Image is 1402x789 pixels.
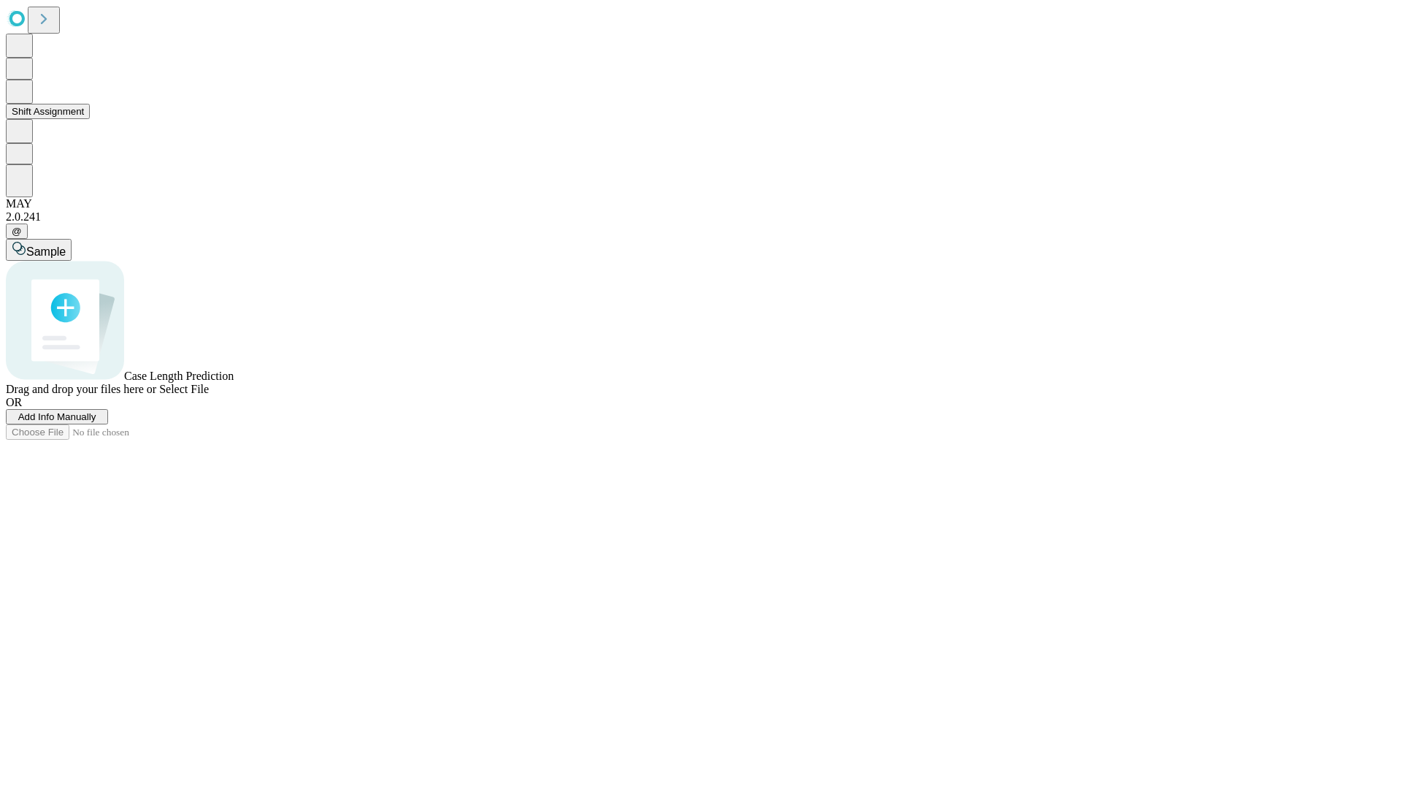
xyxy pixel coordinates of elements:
[6,383,156,395] span: Drag and drop your files here or
[12,226,22,237] span: @
[6,197,1396,210] div: MAY
[6,210,1396,224] div: 2.0.241
[6,104,90,119] button: Shift Assignment
[6,239,72,261] button: Sample
[6,409,108,424] button: Add Info Manually
[6,224,28,239] button: @
[6,396,22,408] span: OR
[26,245,66,258] span: Sample
[18,411,96,422] span: Add Info Manually
[124,370,234,382] span: Case Length Prediction
[159,383,209,395] span: Select File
